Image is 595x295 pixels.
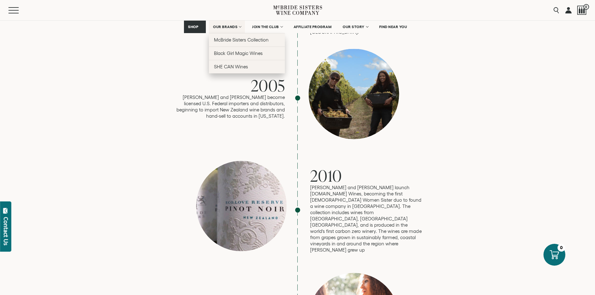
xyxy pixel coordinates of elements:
span: McBride Sisters Collection [214,37,269,42]
p: [PERSON_NAME] and [PERSON_NAME] launch [DOMAIN_NAME] Wines, becoming the first [DEMOGRAPHIC_DATA]... [310,184,423,253]
p: [PERSON_NAME] and [PERSON_NAME] become licensed U.S. Federal importers and distributors, beginnin... [173,94,285,119]
a: SHOP [184,21,206,33]
a: SHE CAN Wines [209,60,285,73]
a: JOIN THE CLUB [248,21,286,33]
a: Black Girl Magic Wines [209,47,285,60]
a: McBride Sisters Collection [209,33,285,47]
span: AFFILIATE PROGRAM [294,25,332,29]
a: OUR STORY [339,21,372,33]
span: OUR STORY [343,25,364,29]
span: 0 [583,4,589,10]
span: JOIN THE CLUB [252,25,279,29]
span: SHOP [188,25,199,29]
span: OUR BRANDS [213,25,237,29]
a: OUR BRANDS [209,21,245,33]
a: FIND NEAR YOU [375,21,411,33]
div: 0 [558,244,565,252]
button: Mobile Menu Trigger [8,7,31,13]
span: 2010 [310,165,342,186]
span: Black Girl Magic Wines [214,51,263,56]
div: Contact Us [3,217,9,245]
a: AFFILIATE PROGRAM [290,21,336,33]
span: FIND NEAR YOU [379,25,407,29]
span: SHE CAN Wines [214,64,248,69]
span: 2005 [251,75,285,96]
